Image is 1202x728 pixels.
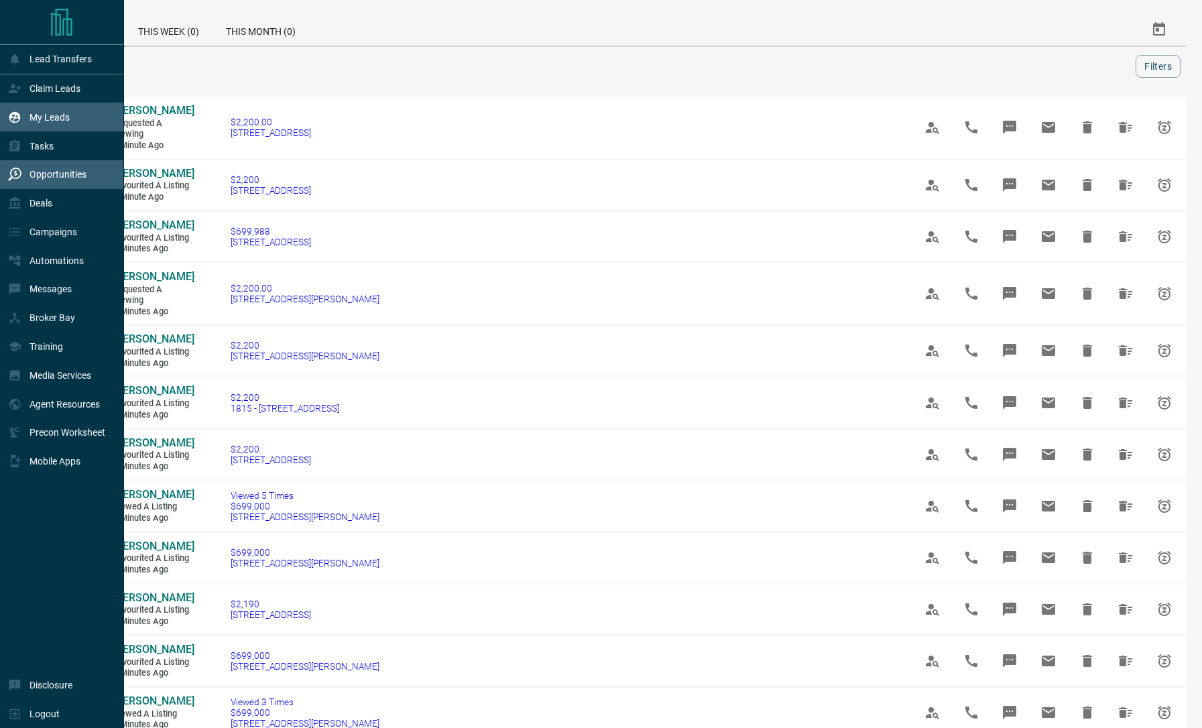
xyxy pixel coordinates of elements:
span: View Profile [916,593,949,625]
span: [STREET_ADDRESS][PERSON_NAME] [231,511,379,522]
a: [PERSON_NAME] [114,540,194,554]
span: Call [955,335,987,367]
span: [STREET_ADDRESS][PERSON_NAME] [231,661,379,672]
button: Filters [1136,55,1181,78]
span: Hide [1071,490,1103,522]
span: Favourited a Listing [114,605,194,616]
span: Call [955,438,987,471]
span: Call [955,645,987,677]
span: Snooze [1148,438,1181,471]
span: View Profile [916,542,949,574]
span: View Profile [916,278,949,310]
span: [PERSON_NAME] [114,540,195,552]
span: View Profile [916,335,949,367]
span: [PERSON_NAME] [114,332,195,345]
span: [PERSON_NAME] [114,694,195,707]
span: Viewed 5 Times [231,490,379,501]
span: 2 minutes ago [114,358,194,369]
span: $699,000 [231,547,379,558]
div: This Month (0) [213,13,309,46]
a: $2,190[STREET_ADDRESS] [231,599,311,620]
span: $699,000 [231,650,379,661]
span: View Profile [916,438,949,471]
span: View Profile [916,490,949,522]
span: Email [1032,645,1065,677]
span: View Profile [916,111,949,143]
span: Snooze [1148,387,1181,419]
span: Call [955,278,987,310]
span: 2 minutes ago [114,306,194,318]
span: Message [994,542,1026,574]
span: Call [955,542,987,574]
a: [PERSON_NAME] [114,167,194,181]
span: 2 minutes ago [114,243,194,255]
a: [PERSON_NAME] [114,488,194,502]
span: Hide [1071,593,1103,625]
span: [PERSON_NAME] [114,104,195,117]
span: Email [1032,111,1065,143]
span: Favourited a Listing [114,553,194,564]
span: Snooze [1148,542,1181,574]
a: [PERSON_NAME] [114,591,194,605]
span: View Profile [916,169,949,201]
span: $699,000 [231,707,379,718]
span: Email [1032,335,1065,367]
a: [PERSON_NAME] [114,694,194,709]
a: $2,2001815 - [STREET_ADDRESS] [231,392,339,414]
span: Favourited a Listing [114,180,194,192]
span: Snooze [1148,278,1181,310]
a: $2,200.00[STREET_ADDRESS] [231,117,311,138]
span: Hide All from Kevin Nguyen [1109,278,1142,310]
span: $2,190 [231,599,311,609]
span: [PERSON_NAME] [114,488,195,501]
span: Email [1032,169,1065,201]
span: Requested a Viewing [114,118,194,140]
a: [PERSON_NAME] [114,270,194,284]
span: Message [994,593,1026,625]
span: Email [1032,593,1065,625]
span: Message [994,278,1026,310]
span: Hide All from Kevin Nguyen [1109,438,1142,471]
span: Snooze [1148,645,1181,677]
span: Hide All from Kevin Nguyen [1109,111,1142,143]
span: [STREET_ADDRESS] [231,609,311,620]
span: Snooze [1148,335,1181,367]
span: Hide [1071,645,1103,677]
span: Call [955,387,987,419]
span: View Profile [916,387,949,419]
span: [STREET_ADDRESS] [231,185,311,196]
a: [PERSON_NAME] [114,436,194,450]
span: 1 minute ago [114,192,194,203]
span: 3 minutes ago [114,410,194,421]
span: Email [1032,542,1065,574]
span: $699,988 [231,226,311,237]
a: $699,000[STREET_ADDRESS][PERSON_NAME] [231,547,379,568]
span: [STREET_ADDRESS] [231,454,311,465]
span: Message [994,438,1026,471]
span: Message [994,221,1026,253]
span: Hide [1071,438,1103,471]
div: This Week (0) [125,13,213,46]
span: Email [1032,387,1065,419]
span: Favourited a Listing [114,347,194,358]
span: Hide [1071,278,1103,310]
a: $699,988[STREET_ADDRESS] [231,226,311,247]
span: Snooze [1148,490,1181,522]
span: Call [955,490,987,522]
span: Hide All from Kevin Nguyen [1109,169,1142,201]
span: Viewed a Listing [114,709,194,720]
span: $2,200 [231,444,311,454]
span: Favourited a Listing [114,450,194,461]
button: Select Date Range [1143,13,1175,46]
span: Hide All from Zulfia Karimova [1109,542,1142,574]
span: Email [1032,490,1065,522]
span: $2,200 [231,340,379,351]
span: Email [1032,221,1065,253]
a: [PERSON_NAME] [114,643,194,657]
span: $2,200.00 [231,283,379,294]
span: Message [994,645,1026,677]
span: View Profile [916,645,949,677]
span: View Profile [916,221,949,253]
span: $2,200 [231,392,339,403]
span: [STREET_ADDRESS][PERSON_NAME] [231,351,379,361]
